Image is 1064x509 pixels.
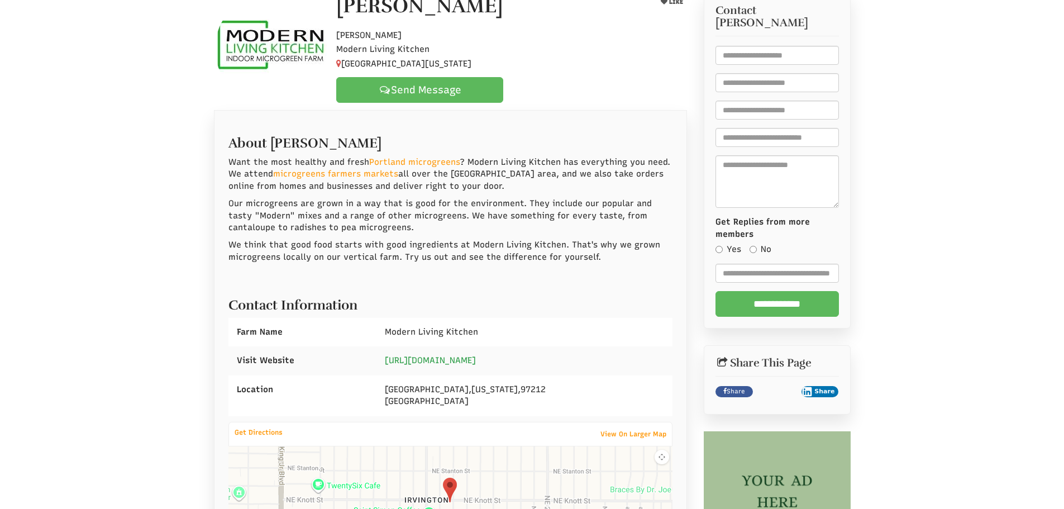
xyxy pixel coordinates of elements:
span: [GEOGRAPHIC_DATA][US_STATE] [336,59,471,69]
div: Visit Website [228,346,376,375]
span: [GEOGRAPHIC_DATA] [385,384,469,394]
input: No [750,246,757,253]
span: Modern Living Kitchen [336,44,430,54]
iframe: X Post Button [758,386,796,397]
p: We think that good food starts with good ingredients at Modern Living Kitchen. That's why we grow... [228,239,673,263]
span: [PERSON_NAME] [715,17,808,29]
button: Share [801,386,839,397]
ul: Profile Tabs [214,110,688,111]
label: Yes [715,244,741,255]
label: No [750,244,771,255]
h3: Contact [715,4,839,29]
div: Location [228,375,376,404]
a: Get Directions [229,426,288,439]
p: Our microgreens are grown in a way that is good for the environment. They include our popular and... [228,198,673,234]
a: Share [715,386,753,397]
span: [US_STATE] [471,384,518,394]
span: Modern Living Kitchen [385,327,478,337]
input: Yes [715,246,723,253]
h2: Share This Page [715,357,839,369]
span: 97212 [521,384,546,394]
h2: About [PERSON_NAME] [228,130,673,150]
a: Send Message [336,77,503,103]
a: View On Larger Map [595,426,672,442]
button: Map camera controls [655,450,669,464]
a: microgreens farmers markets [273,169,398,179]
a: [URL][DOMAIN_NAME] [385,355,476,365]
label: Get Replies from more members [715,216,839,240]
h2: Contact Information [228,292,673,312]
p: Want the most healthy and fresh ? Modern Living Kitchen has everything you need. We attend all ov... [228,156,673,192]
div: , , [GEOGRAPHIC_DATA] [376,375,672,416]
a: Portland microgreens [369,157,460,167]
span: [PERSON_NAME] [336,30,402,40]
div: Farm Name [228,318,376,346]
